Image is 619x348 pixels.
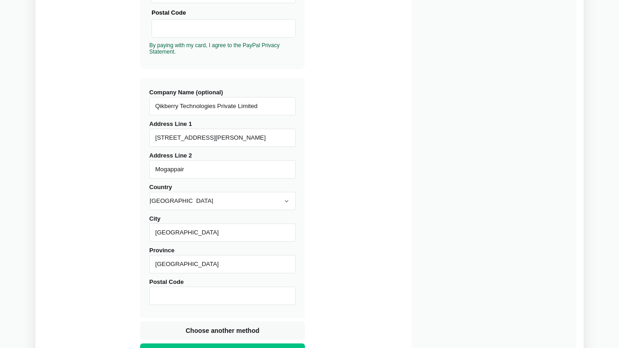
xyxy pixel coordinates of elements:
[149,120,296,147] label: Address Line 1
[149,278,296,305] label: Postal Code
[140,321,305,340] button: Choose another method
[149,255,296,273] input: Province
[149,215,296,242] label: City
[149,89,296,115] label: Company Name (optional)
[184,326,261,335] span: Choose another method
[149,97,296,115] input: Company Name (optional)
[149,223,296,242] input: City
[149,184,296,210] label: Country
[156,20,292,37] iframe: Secure Credit Card Frame - Postal Code
[149,287,296,305] input: Postal Code
[149,192,296,210] select: Country
[149,129,296,147] input: Address Line 1
[149,42,280,55] a: By paying with my card, I agree to the PayPal Privacy Statement.
[149,247,296,273] label: Province
[149,152,296,179] label: Address Line 2
[152,8,296,17] div: Postal Code
[149,160,296,179] input: Address Line 2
